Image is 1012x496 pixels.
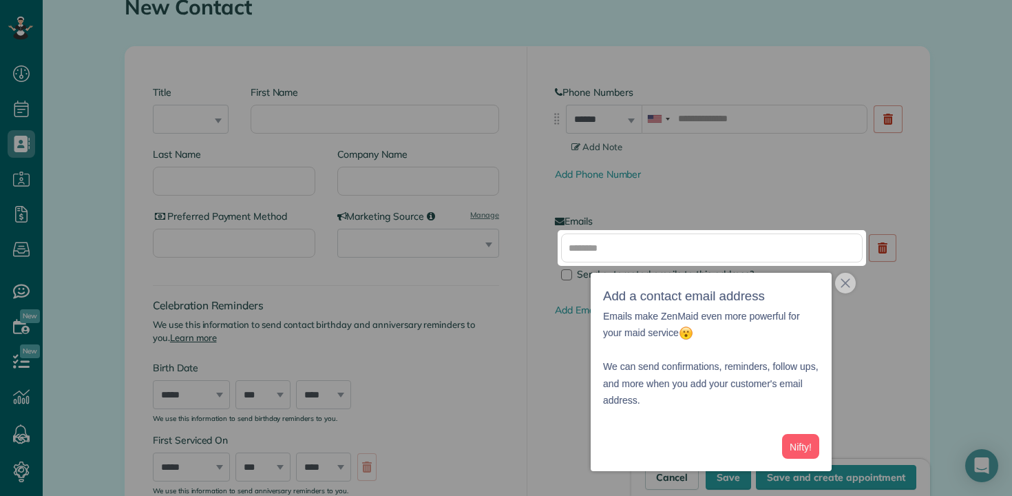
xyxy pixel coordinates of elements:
button: close, [835,273,856,293]
div: Add a contact email addressEmails make ZenMaid even more powerful for your maid service We can se... [591,273,832,471]
button: Nifty! [782,434,819,459]
p: Emails make ZenMaid even more powerful for your maid service [603,308,819,342]
h3: Add a contact email address [603,285,819,308]
img: :open_mouth: [679,326,693,340]
p: We can send confirmations, reminders, follow ups, and more when you add your customer's email add... [603,342,819,409]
